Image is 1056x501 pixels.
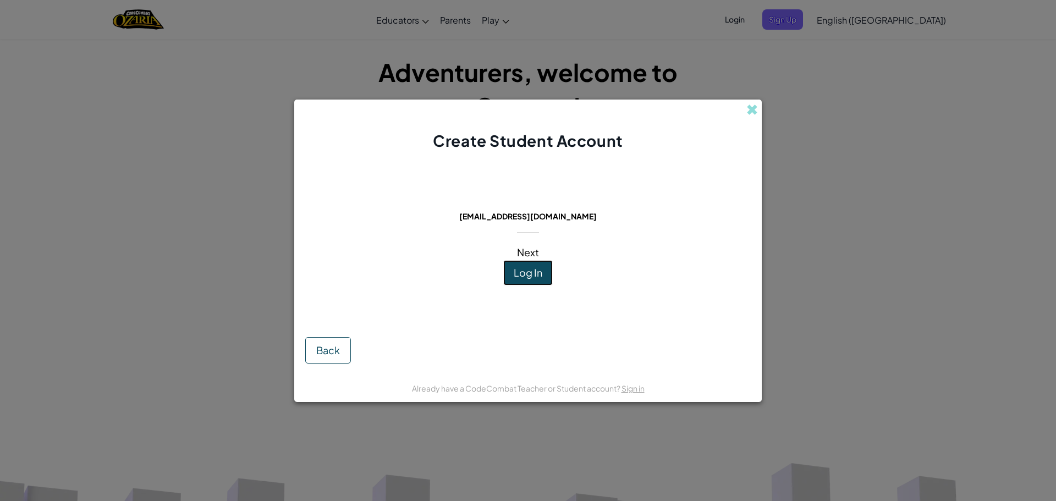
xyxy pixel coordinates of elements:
[412,383,621,393] span: Already have a CodeCombat Teacher or Student account?
[450,196,606,208] span: This email is already in use:
[459,211,597,221] span: [EMAIL_ADDRESS][DOMAIN_NAME]
[503,260,553,285] button: Log In
[514,266,542,279] span: Log In
[517,246,539,258] span: Next
[433,131,623,150] span: Create Student Account
[316,344,340,356] span: Back
[305,337,351,364] button: Back
[621,383,645,393] a: Sign in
